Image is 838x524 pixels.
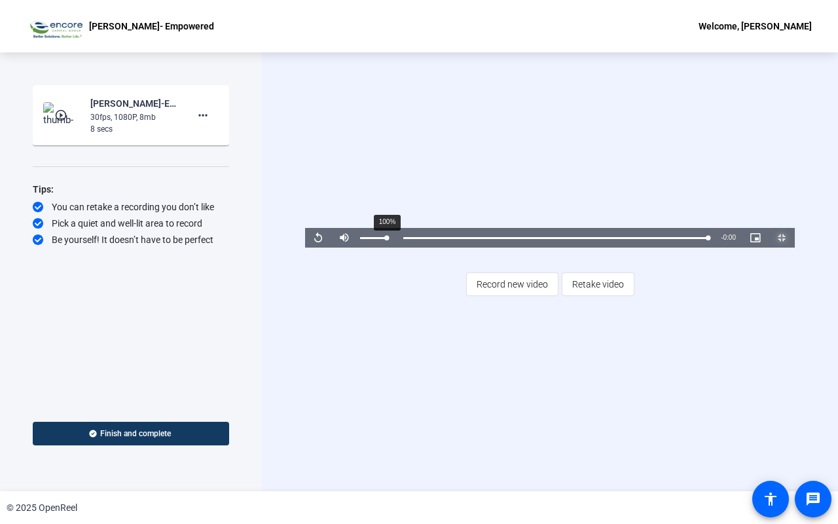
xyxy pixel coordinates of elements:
[90,96,178,111] div: [PERSON_NAME]-ECW Video -2-[PERSON_NAME]- Empowered-1756402473771-webcam
[763,491,778,507] mat-icon: accessibility
[90,123,178,135] div: 8 secs
[562,272,634,296] button: Retake video
[477,272,548,297] span: Record new video
[33,233,229,246] div: Be yourself! It doesn’t have to be perfect
[721,234,723,241] span: -
[33,217,229,230] div: Pick a quiet and well-lit area to record
[33,200,229,214] div: You can retake a recording you don’t like
[723,234,736,241] span: 0:00
[805,491,821,507] mat-icon: message
[43,102,82,128] img: thumb-nail
[90,111,178,123] div: 30fps, 1080P, 8mb
[403,237,708,239] div: Progress Bar
[572,272,624,297] span: Retake video
[100,428,171,439] span: Finish and complete
[699,18,812,34] div: Welcome, [PERSON_NAME]
[54,109,70,122] mat-icon: play_circle_outline
[89,18,214,34] p: [PERSON_NAME]- Empowered
[7,501,77,515] div: © 2025 OpenReel
[33,181,229,197] div: Tips:
[769,228,795,248] button: Exit Fullscreen
[331,228,357,248] button: Mute
[305,228,331,248] button: Replay
[33,422,229,445] button: Finish and complete
[742,228,769,248] button: Picture-in-Picture
[466,272,558,296] button: Record new video
[360,237,387,239] div: Volume Level
[195,107,211,123] mat-icon: more_horiz
[26,13,82,39] img: OpenReel logo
